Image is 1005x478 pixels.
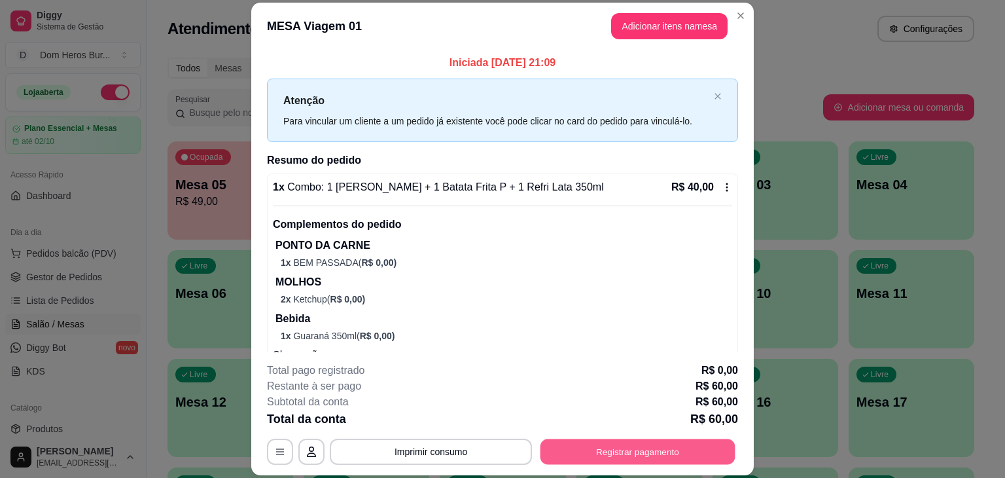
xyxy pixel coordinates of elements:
p: R$ 40,00 [671,179,714,195]
p: R$ 60,00 [696,394,738,410]
p: R$ 60,00 [690,410,738,428]
p: 1 x [273,179,604,195]
header: MESA Viagem 01 [251,3,754,50]
p: R$ 60,00 [696,378,738,394]
span: Combo: 1 [PERSON_NAME] + 1 Batata Frita P + 1 Refri Lata 350ml [285,181,604,193]
span: 2 x [281,294,293,304]
p: BEM PASSADA ( [281,256,732,269]
span: R$ 0,00 ) [360,331,395,341]
p: Complementos do pedido [273,217,732,232]
span: 1 x [281,331,293,341]
p: Guaraná 350ml ( [281,329,732,342]
span: R$ 0,00 ) [361,257,397,268]
p: Atenção [283,92,709,109]
button: Close [730,5,751,26]
span: close [714,92,722,100]
p: Total pago registrado [267,363,364,378]
span: 1 x [281,257,293,268]
button: Imprimir consumo [330,439,532,465]
p: Iniciada [DATE] 21:09 [267,55,738,71]
button: Adicionar itens namesa [611,13,728,39]
p: MOLHOS [275,274,732,290]
p: PONTO DA CARNE [275,238,732,253]
p: Total da conta [267,410,346,428]
p: R$ 0,00 [701,363,738,378]
p: Subtotal da conta [267,394,349,410]
span: R$ 0,00 ) [330,294,366,304]
p: Ketchup ( [281,293,732,306]
div: Para vincular um cliente a um pedido já existente você pode clicar no card do pedido para vinculá... [283,114,709,128]
p: Restante à ser pago [267,378,361,394]
button: close [714,92,722,101]
h2: Resumo do pedido [267,153,738,168]
button: Registrar pagamento [540,439,735,465]
p: Observações: [273,348,732,361]
p: Bebida [275,311,732,327]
